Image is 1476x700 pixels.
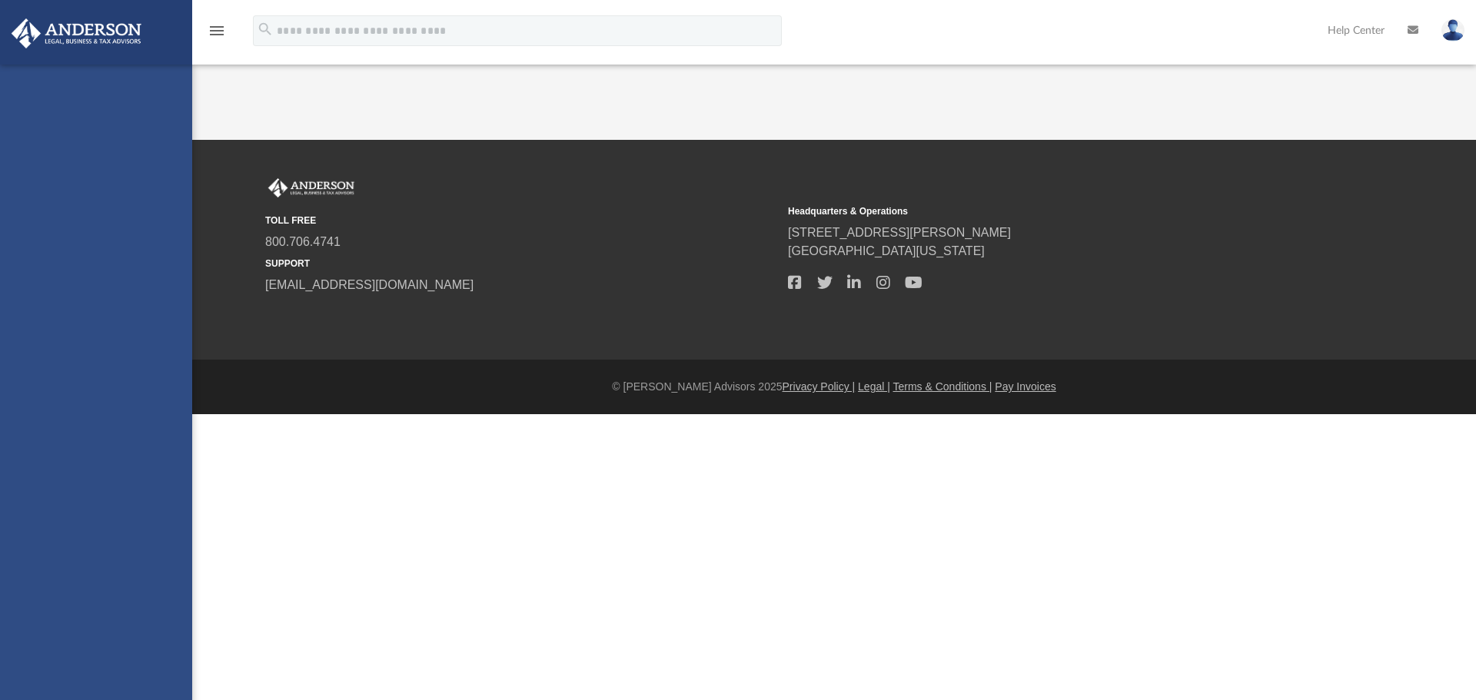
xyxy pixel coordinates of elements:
img: Anderson Advisors Platinum Portal [7,18,146,48]
a: 800.706.4741 [265,235,341,248]
a: Terms & Conditions | [893,380,992,393]
i: menu [208,22,226,40]
a: [EMAIL_ADDRESS][DOMAIN_NAME] [265,278,474,291]
a: [GEOGRAPHIC_DATA][US_STATE] [788,244,985,257]
i: search [257,21,274,38]
img: User Pic [1441,19,1464,41]
small: TOLL FREE [265,214,777,227]
a: Privacy Policy | [783,380,856,393]
small: Headquarters & Operations [788,204,1300,218]
a: [STREET_ADDRESS][PERSON_NAME] [788,226,1011,239]
small: SUPPORT [265,257,777,270]
a: Pay Invoices [995,380,1055,393]
a: menu [208,29,226,40]
img: Anderson Advisors Platinum Portal [265,178,357,198]
a: Legal | [858,380,890,393]
div: © [PERSON_NAME] Advisors 2025 [192,379,1476,395]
